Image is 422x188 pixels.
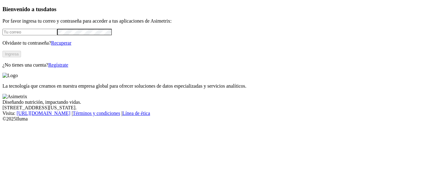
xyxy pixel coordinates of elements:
span: datos [43,6,57,12]
div: Diseñando nutrición, impactando vidas. [2,99,420,105]
a: Recuperar [51,40,71,46]
h3: Bienvenido a tus [2,6,420,13]
p: Por favor ingresa tu correo y contraseña para acceder a tus aplicaciones de Asimetrix: [2,18,420,24]
div: [STREET_ADDRESS][US_STATE]. [2,105,420,111]
div: Visita : | | [2,111,420,116]
a: Términos y condiciones [73,111,120,116]
p: La tecnología que creamos en nuestra empresa global para ofrecer soluciones de datos especializad... [2,83,420,89]
p: ¿No tienes una cuenta? [2,62,420,68]
button: Ingresa [2,51,21,57]
div: © 2025 Iluma [2,116,420,122]
img: Asimetrix [2,94,27,99]
input: Tu correo [2,29,57,35]
p: Olvidaste tu contraseña? [2,40,420,46]
a: Regístrate [48,62,68,68]
a: Línea de ética [122,111,150,116]
img: Logo [2,73,18,78]
a: [URL][DOMAIN_NAME] [17,111,70,116]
